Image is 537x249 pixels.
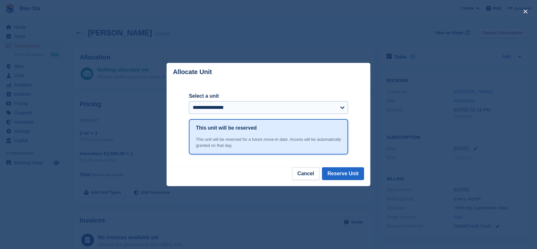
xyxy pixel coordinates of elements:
[173,68,212,76] p: Allocate Unit
[322,167,364,180] button: Reserve Unit
[196,124,257,132] h1: This unit will be reserved
[292,167,319,180] button: Cancel
[520,6,531,17] button: close
[189,92,348,100] label: Select a unit
[196,136,341,149] div: This unit will be reserved for a future move-in date. Access will be automatically granted on tha...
